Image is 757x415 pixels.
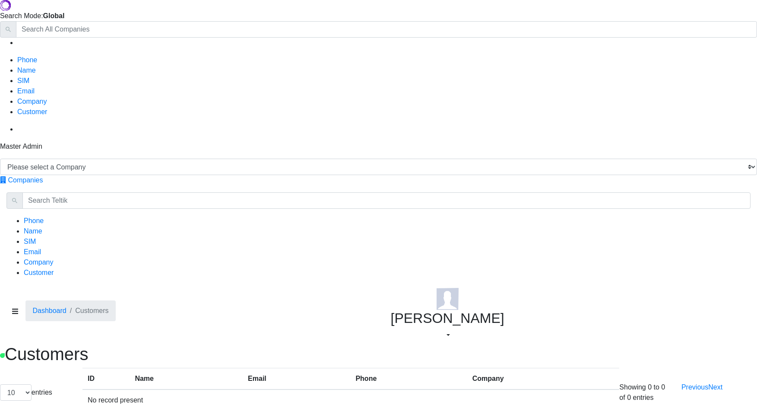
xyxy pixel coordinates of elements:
a: Name [17,67,36,74]
input: Search Teltik [22,192,751,209]
td: No record present [82,389,619,411]
a: Email [17,87,35,95]
a: Dashboard [32,307,66,314]
input: Search All Companies [16,21,757,38]
a: Previous [681,383,708,391]
a: Company [24,259,53,266]
a: SIM [24,238,36,245]
a: SIM [17,77,29,84]
a: Company [17,98,47,105]
th: ID: activate to sort column descending [82,368,130,389]
button: [PERSON_NAME] [385,285,510,343]
th: Phone: activate to sort column ascending [350,368,467,389]
a: Phone [24,217,44,224]
a: Name [24,227,42,235]
strong: Global [43,12,65,19]
a: Customer [24,269,54,276]
a: Next [708,383,722,391]
a: Email [24,248,41,255]
div: Showing 0 to 0 of 0 entries [619,382,668,403]
th: Email: activate to sort column ascending [243,368,350,389]
a: Customer [17,108,47,115]
th: Company: activate to sort column ascending [467,368,620,389]
li: Customers [67,306,109,316]
a: Phone [17,56,37,64]
nav: breadcrumb [6,300,372,328]
h2: [PERSON_NAME] [391,310,504,326]
th: Name: activate to sort column ascending [130,368,243,389]
span: Companies [8,176,43,184]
